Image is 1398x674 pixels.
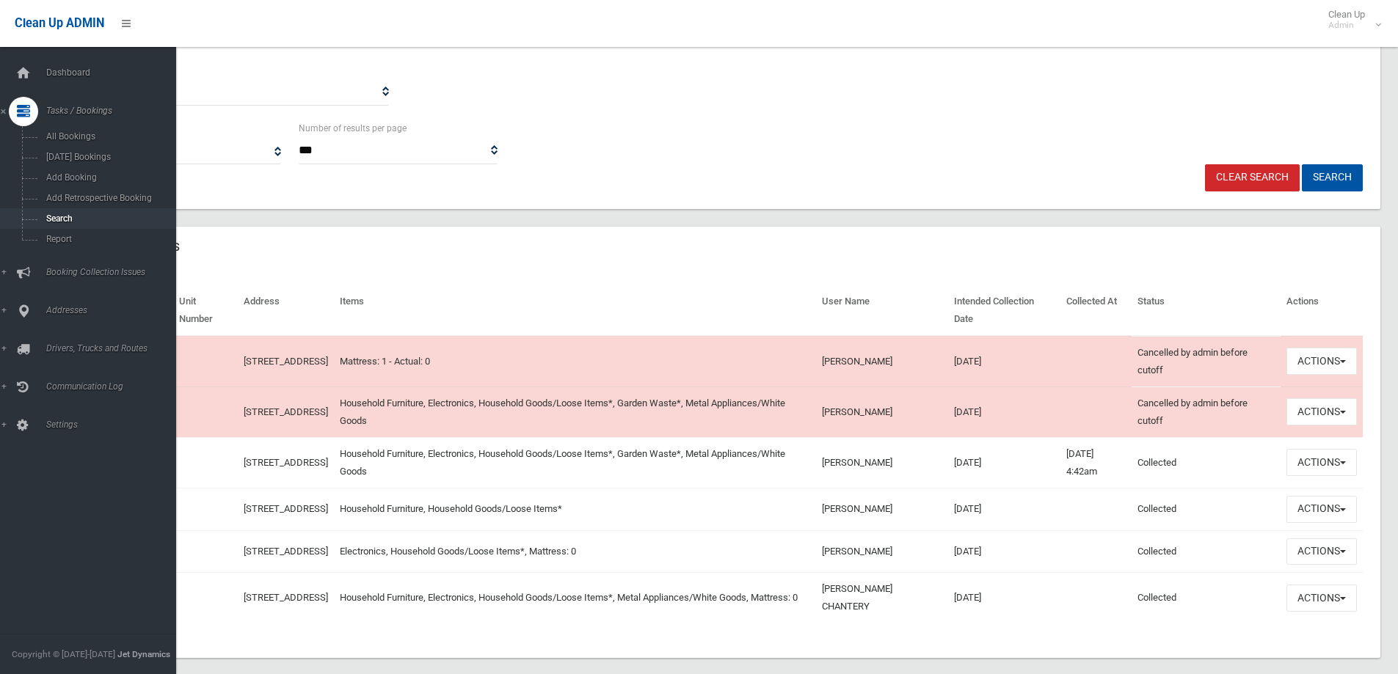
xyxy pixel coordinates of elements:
[42,193,175,203] span: Add Retrospective Booking
[334,285,816,336] th: Items
[244,546,328,557] a: [STREET_ADDRESS]
[42,381,187,392] span: Communication Log
[1205,164,1300,191] a: Clear Search
[948,336,1060,387] td: [DATE]
[244,457,328,468] a: [STREET_ADDRESS]
[1132,336,1281,387] td: Cancelled by admin before cutoff
[816,387,947,437] td: [PERSON_NAME]
[42,343,187,354] span: Drivers, Trucks and Routes
[15,16,104,30] span: Clean Up ADMIN
[42,267,187,277] span: Booking Collection Issues
[42,172,175,183] span: Add Booking
[1286,585,1357,612] button: Actions
[173,285,238,336] th: Unit Number
[334,573,816,623] td: Household Furniture, Electronics, Household Goods/Loose Items*, Metal Appliances/White Goods, Mat...
[948,387,1060,437] td: [DATE]
[334,336,816,387] td: Mattress: 1 - Actual: 0
[42,67,187,78] span: Dashboard
[948,530,1060,573] td: [DATE]
[42,420,187,430] span: Settings
[42,305,187,315] span: Addresses
[334,530,816,573] td: Electronics, Household Goods/Loose Items*, Mattress: 0
[238,285,334,336] th: Address
[1321,9,1380,31] span: Clean Up
[334,387,816,437] td: Household Furniture, Electronics, Household Goods/Loose Items*, Garden Waste*, Metal Appliances/W...
[1281,285,1363,336] th: Actions
[816,573,947,623] td: [PERSON_NAME] CHANTERY
[816,488,947,530] td: [PERSON_NAME]
[1132,530,1281,573] td: Collected
[1286,398,1357,425] button: Actions
[42,213,175,224] span: Search
[816,285,947,336] th: User Name
[1132,437,1281,488] td: Collected
[1132,285,1281,336] th: Status
[1132,488,1281,530] td: Collected
[42,234,175,244] span: Report
[117,649,170,659] strong: Jet Dynamics
[1286,348,1357,375] button: Actions
[1328,20,1365,31] small: Admin
[948,488,1060,530] td: [DATE]
[299,120,407,136] label: Number of results per page
[1132,573,1281,623] td: Collected
[816,437,947,488] td: [PERSON_NAME]
[244,356,328,367] a: [STREET_ADDRESS]
[42,152,175,162] span: [DATE] Bookings
[334,437,816,488] td: Household Furniture, Electronics, Household Goods/Loose Items*, Garden Waste*, Metal Appliances/W...
[948,285,1060,336] th: Intended Collection Date
[948,573,1060,623] td: [DATE]
[1302,164,1363,191] button: Search
[244,592,328,603] a: [STREET_ADDRESS]
[1286,496,1357,523] button: Actions
[42,106,187,116] span: Tasks / Bookings
[334,488,816,530] td: Household Furniture, Household Goods/Loose Items*
[244,503,328,514] a: [STREET_ADDRESS]
[948,437,1060,488] td: [DATE]
[12,649,115,659] span: Copyright © [DATE]-[DATE]
[1060,285,1132,336] th: Collected At
[42,131,175,142] span: All Bookings
[1286,538,1357,565] button: Actions
[244,406,328,417] a: [STREET_ADDRESS]
[1060,437,1132,488] td: [DATE] 4:42am
[1286,449,1357,476] button: Actions
[1132,387,1281,437] td: Cancelled by admin before cutoff
[816,336,947,387] td: [PERSON_NAME]
[816,530,947,573] td: [PERSON_NAME]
